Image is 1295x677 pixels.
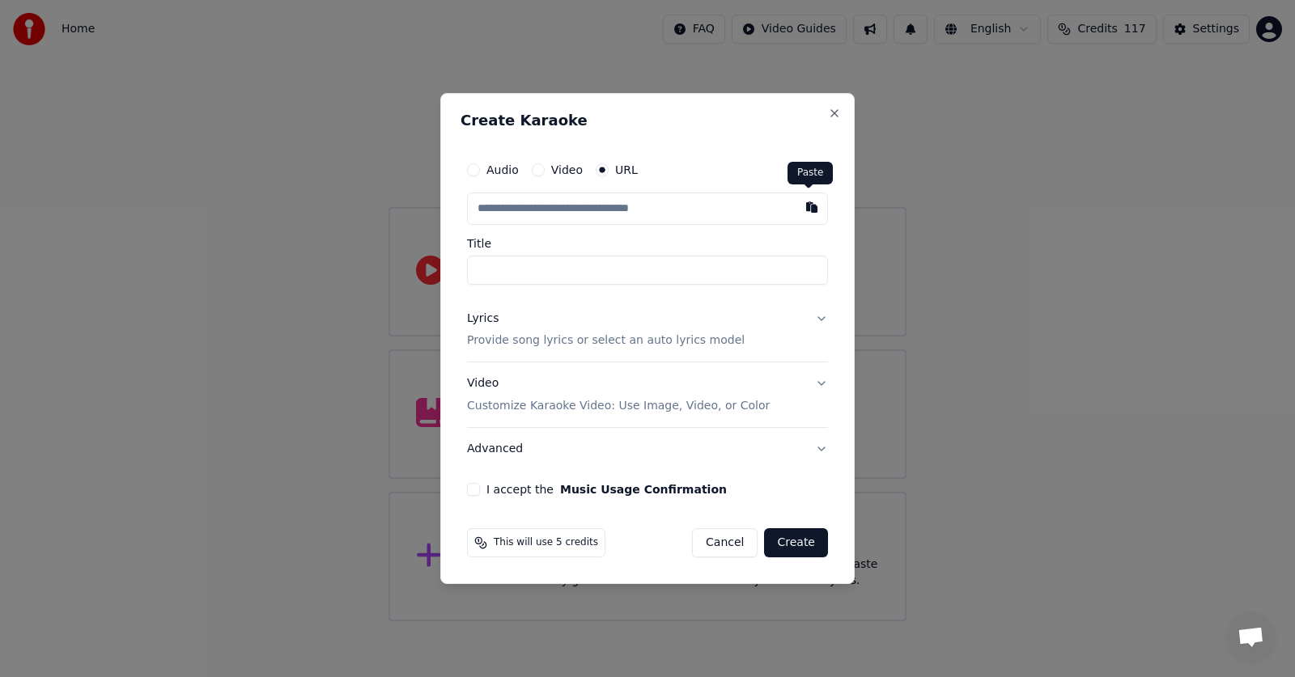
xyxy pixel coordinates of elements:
[467,376,770,415] div: Video
[551,164,583,176] label: Video
[467,311,499,327] div: Lyrics
[692,528,758,557] button: Cancel
[486,164,519,176] label: Audio
[461,113,834,128] h2: Create Karaoke
[467,363,828,428] button: VideoCustomize Karaoke Video: Use Image, Video, or Color
[494,536,598,549] span: This will use 5 credits
[764,528,828,557] button: Create
[467,398,770,414] p: Customize Karaoke Video: Use Image, Video, or Color
[788,162,833,184] div: Paste
[615,164,638,176] label: URL
[467,298,828,362] button: LyricsProvide song lyrics or select an auto lyrics model
[467,333,745,349] p: Provide song lyrics or select an auto lyrics model
[560,484,727,495] button: I accept the
[467,428,828,470] button: Advanced
[467,238,828,249] label: Title
[486,484,727,495] label: I accept the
